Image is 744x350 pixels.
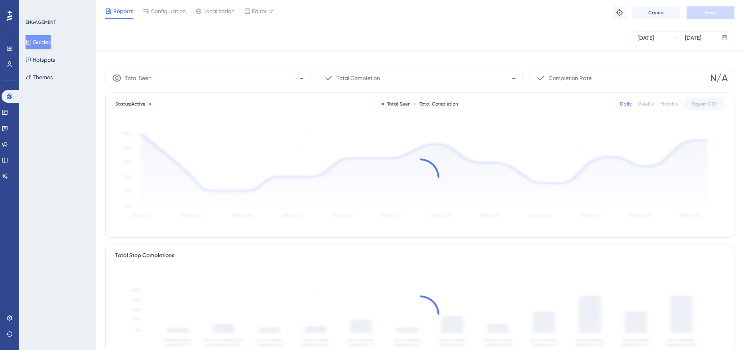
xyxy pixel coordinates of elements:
div: Monthly [660,101,678,107]
span: Reports [113,6,133,16]
span: Status: [115,101,146,107]
span: Active [131,101,146,107]
button: Hotspots [26,53,55,67]
button: Guides [26,35,51,49]
div: Total Seen [382,101,411,107]
div: Total Step Completions [115,251,174,260]
span: N/A [710,72,728,84]
span: Export CSV [692,101,717,107]
button: Themes [26,70,53,84]
span: Cancel [648,10,665,16]
button: Export CSV [685,98,724,110]
span: Save [705,10,716,16]
span: Total Seen [125,73,152,83]
div: Total Completion [414,101,458,107]
span: Configuration [151,6,186,16]
span: Total Completion [337,73,380,83]
div: Weekly [638,101,654,107]
span: Localization [203,6,234,16]
button: Save [687,6,734,19]
button: Cancel [632,6,680,19]
span: - [511,72,516,84]
span: - [299,72,304,84]
div: [DATE] [685,33,701,43]
div: Daily [620,101,632,107]
span: Editor [252,6,267,16]
span: Completion Rate [549,73,592,83]
div: [DATE] [638,33,654,43]
div: ENGAGEMENT [26,19,56,25]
